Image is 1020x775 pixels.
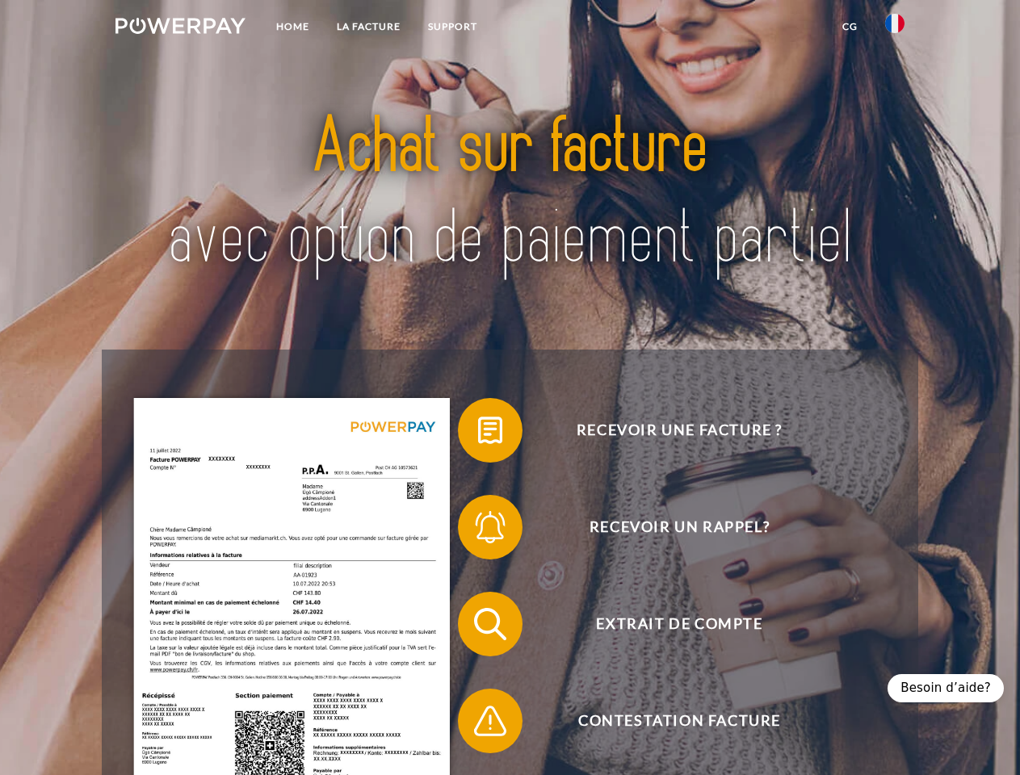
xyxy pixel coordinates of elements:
div: Besoin d’aide? [888,674,1004,702]
img: fr [885,14,905,33]
img: qb_bill.svg [470,410,510,450]
button: Recevoir une facture ? [458,398,878,463]
a: LA FACTURE [323,12,414,41]
span: Recevoir une facture ? [481,398,877,463]
img: title-powerpay_fr.svg [154,77,866,309]
span: Contestation Facture [481,689,877,753]
button: Extrait de compte [458,592,878,656]
a: Support [414,12,491,41]
img: qb_search.svg [470,604,510,644]
button: Recevoir un rappel? [458,495,878,559]
img: logo-powerpay-white.svg [115,18,246,34]
a: CG [829,12,871,41]
img: qb_warning.svg [470,701,510,741]
a: Home [262,12,323,41]
button: Contestation Facture [458,689,878,753]
span: Extrait de compte [481,592,877,656]
span: Recevoir un rappel? [481,495,877,559]
img: qb_bell.svg [470,507,510,547]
